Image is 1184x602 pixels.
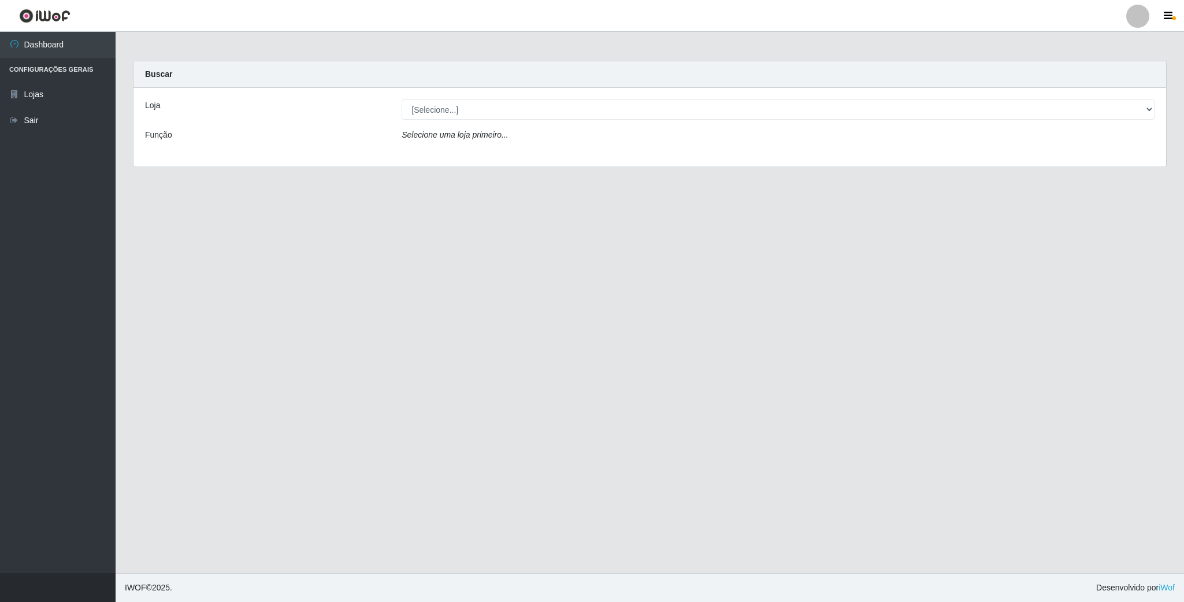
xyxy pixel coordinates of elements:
strong: Buscar [145,69,172,79]
span: Desenvolvido por [1096,582,1175,594]
img: CoreUI Logo [19,9,70,23]
span: © 2025 . [125,582,172,594]
label: Função [145,129,172,141]
label: Loja [145,99,160,112]
i: Selecione uma loja primeiro... [402,130,508,139]
a: iWof [1159,583,1175,592]
span: IWOF [125,583,146,592]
